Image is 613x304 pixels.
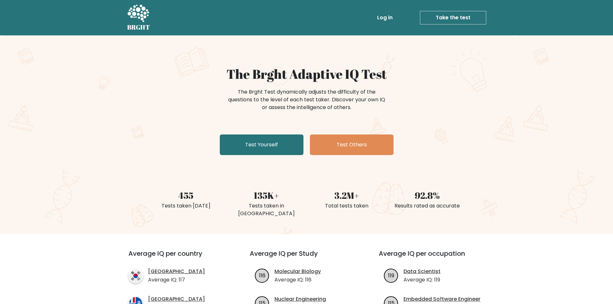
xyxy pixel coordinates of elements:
[420,11,486,24] a: Take the test
[375,11,395,24] a: Log in
[404,295,480,303] a: Embedded Software Engineer
[391,189,464,202] div: 92.8%
[150,189,222,202] div: 455
[128,269,143,283] img: country
[311,189,383,202] div: 3.2M+
[388,272,394,279] text: 119
[274,268,321,275] a: Molecular Biology
[150,202,222,210] div: Tests taken [DATE]
[310,134,394,155] a: Test Others
[404,276,441,284] p: Average IQ: 119
[220,134,303,155] a: Test Yourself
[148,268,205,275] a: [GEOGRAPHIC_DATA]
[379,250,492,265] h3: Average IQ per occupation
[128,250,227,265] h3: Average IQ per country
[127,3,150,33] a: BRGHT
[274,276,321,284] p: Average IQ: 116
[259,272,265,279] text: 116
[148,276,205,284] p: Average IQ: 117
[404,268,441,275] a: Data Scientist
[250,250,363,265] h3: Average IQ per Study
[148,295,205,303] a: [GEOGRAPHIC_DATA]
[226,88,387,111] div: The Brght Test dynamically adjusts the difficulty of the questions to the level of each test take...
[150,66,464,82] h1: The Brght Adaptive IQ Test
[230,202,303,217] div: Tests taken in [GEOGRAPHIC_DATA]
[127,23,150,31] h5: BRGHT
[391,202,464,210] div: Results rated as accurate
[274,295,326,303] a: Nuclear Engineering
[311,202,383,210] div: Total tests taken
[230,189,303,202] div: 135K+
